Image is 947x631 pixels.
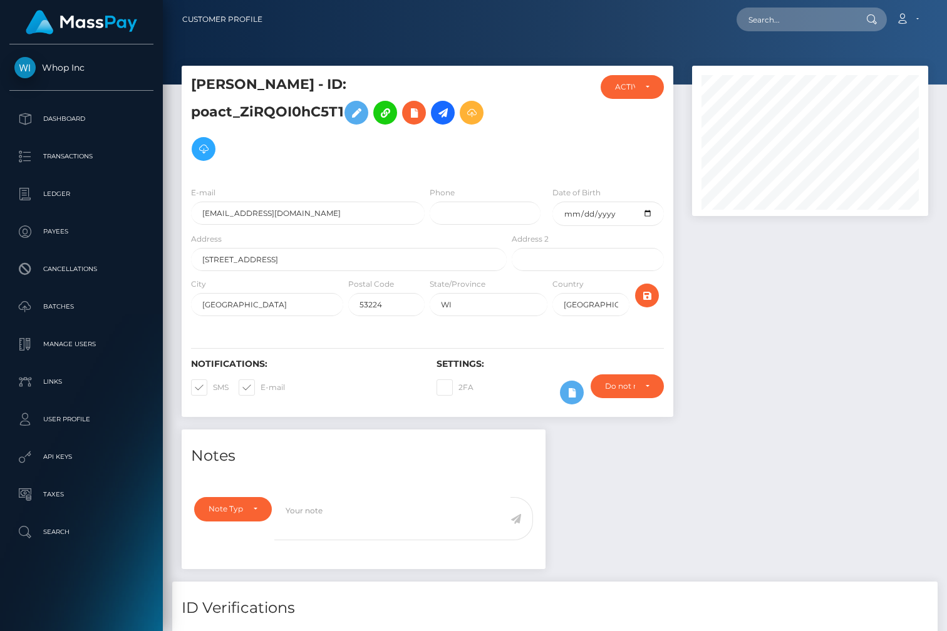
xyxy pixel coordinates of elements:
[194,497,272,521] button: Note Type
[437,379,473,396] label: 2FA
[14,372,148,391] p: Links
[9,441,153,473] a: API Keys
[191,445,536,467] h4: Notes
[430,187,455,198] label: Phone
[9,516,153,548] a: Search
[605,381,635,391] div: Do not require
[191,379,229,396] label: SMS
[26,10,137,34] img: MassPay Logo
[14,57,36,78] img: Whop Inc
[431,101,455,125] a: Initiate Payout
[14,147,148,166] p: Transactions
[512,233,549,245] label: Address 2
[9,178,153,210] a: Ledger
[191,75,500,167] h5: [PERSON_NAME] - ID: poact_ZiRQOI0hC5T1
[601,75,664,99] button: ACTIVE
[9,103,153,135] a: Dashboard
[14,485,148,504] p: Taxes
[182,597,928,619] h4: ID Verifications
[9,254,153,285] a: Cancellations
[348,279,394,290] label: Postal Code
[615,82,635,92] div: ACTIVE
[14,523,148,541] p: Search
[9,366,153,398] a: Links
[14,260,148,279] p: Cancellations
[591,374,664,398] button: Do not require
[14,448,148,466] p: API Keys
[430,279,485,290] label: State/Province
[191,359,418,369] h6: Notifications:
[182,6,262,33] a: Customer Profile
[191,187,215,198] label: E-mail
[9,62,153,73] span: Whop Inc
[9,216,153,247] a: Payees
[14,335,148,354] p: Manage Users
[737,8,854,31] input: Search...
[191,233,222,245] label: Address
[552,279,584,290] label: Country
[14,185,148,203] p: Ledger
[552,187,601,198] label: Date of Birth
[9,291,153,322] a: Batches
[14,410,148,429] p: User Profile
[191,279,206,290] label: City
[9,141,153,172] a: Transactions
[437,359,663,369] h6: Settings:
[14,297,148,316] p: Batches
[14,222,148,241] p: Payees
[209,504,243,514] div: Note Type
[239,379,285,396] label: E-mail
[9,329,153,360] a: Manage Users
[14,110,148,128] p: Dashboard
[9,404,153,435] a: User Profile
[9,479,153,510] a: Taxes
